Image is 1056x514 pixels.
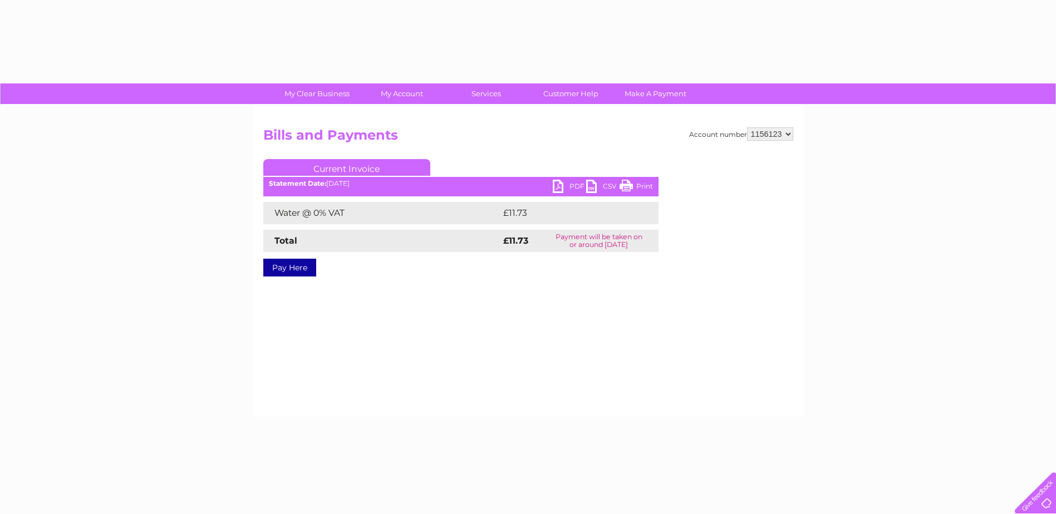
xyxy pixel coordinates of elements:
td: Water @ 0% VAT [263,202,500,224]
a: Print [620,180,653,196]
a: My Account [356,83,448,104]
div: Account number [689,127,793,141]
a: My Clear Business [271,83,363,104]
h2: Bills and Payments [263,127,793,149]
a: Pay Here [263,259,316,276]
b: Statement Date: [269,179,326,187]
a: PDF [553,180,586,196]
a: Services [440,83,532,104]
td: £11.73 [500,202,633,224]
a: Customer Help [525,83,617,104]
td: Payment will be taken on or around [DATE] [539,230,658,252]
a: CSV [586,180,620,196]
a: Current Invoice [263,159,430,176]
div: [DATE] [263,180,659,187]
a: Make A Payment [610,83,701,104]
strong: £11.73 [503,235,528,246]
strong: Total [274,235,297,246]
